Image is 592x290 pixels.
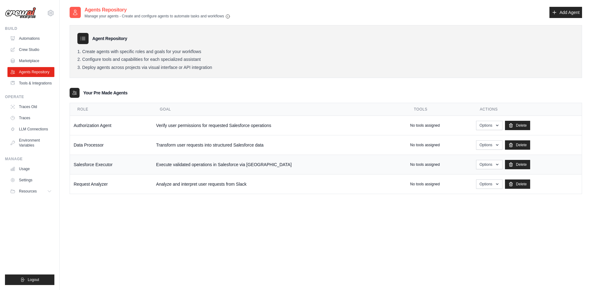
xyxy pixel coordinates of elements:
td: Data Processor [70,135,152,155]
a: Add Agent [549,7,582,18]
p: No tools assigned [410,143,440,147]
a: Delete [505,140,530,150]
li: Deploy agents across projects via visual interface or API integration [77,65,574,70]
a: Delete [505,160,530,169]
td: Request Analyzer [70,174,152,194]
div: Manage [5,156,54,161]
span: Resources [19,189,37,194]
a: Delete [505,179,530,189]
a: Environment Variables [7,135,54,150]
button: Options [476,179,503,189]
th: Goal [152,103,406,116]
li: Create agents with specific roles and goals for your workflows [77,49,574,55]
p: No tools assigned [410,182,440,187]
p: No tools assigned [410,123,440,128]
h3: Your Pre Made Agents [83,90,127,96]
a: LLM Connections [7,124,54,134]
h3: Agent Repository [92,35,127,42]
td: Analyze and interpret user requests from Slack [152,174,406,194]
a: Agents Repository [7,67,54,77]
button: Options [476,121,503,130]
a: Automations [7,34,54,43]
th: Tools [406,103,472,116]
a: Tools & Integrations [7,78,54,88]
td: Execute validated operations in Salesforce via [GEOGRAPHIC_DATA] [152,155,406,174]
h2: Agents Repository [85,6,230,14]
th: Actions [472,103,582,116]
img: Logo [5,7,36,19]
a: Crew Studio [7,45,54,55]
li: Configure tools and capabilities for each specialized assistant [77,57,574,62]
button: Logout [5,274,54,285]
a: Traces Old [7,102,54,112]
span: Logout [28,277,39,282]
th: Role [70,103,152,116]
td: Verify user permissions for requested Salesforce operations [152,116,406,135]
td: Salesforce Executor [70,155,152,174]
a: Delete [505,121,530,130]
td: Authorization Agent [70,116,152,135]
a: Marketplace [7,56,54,66]
a: Settings [7,175,54,185]
button: Resources [7,186,54,196]
button: Options [476,160,503,169]
a: Usage [7,164,54,174]
p: Manage your agents - Create and configure agents to automate tasks and workflows [85,14,230,19]
button: Options [476,140,503,150]
div: Build [5,26,54,31]
a: Traces [7,113,54,123]
p: No tools assigned [410,162,440,167]
td: Transform user requests into structured Salesforce data [152,135,406,155]
div: Operate [5,94,54,99]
